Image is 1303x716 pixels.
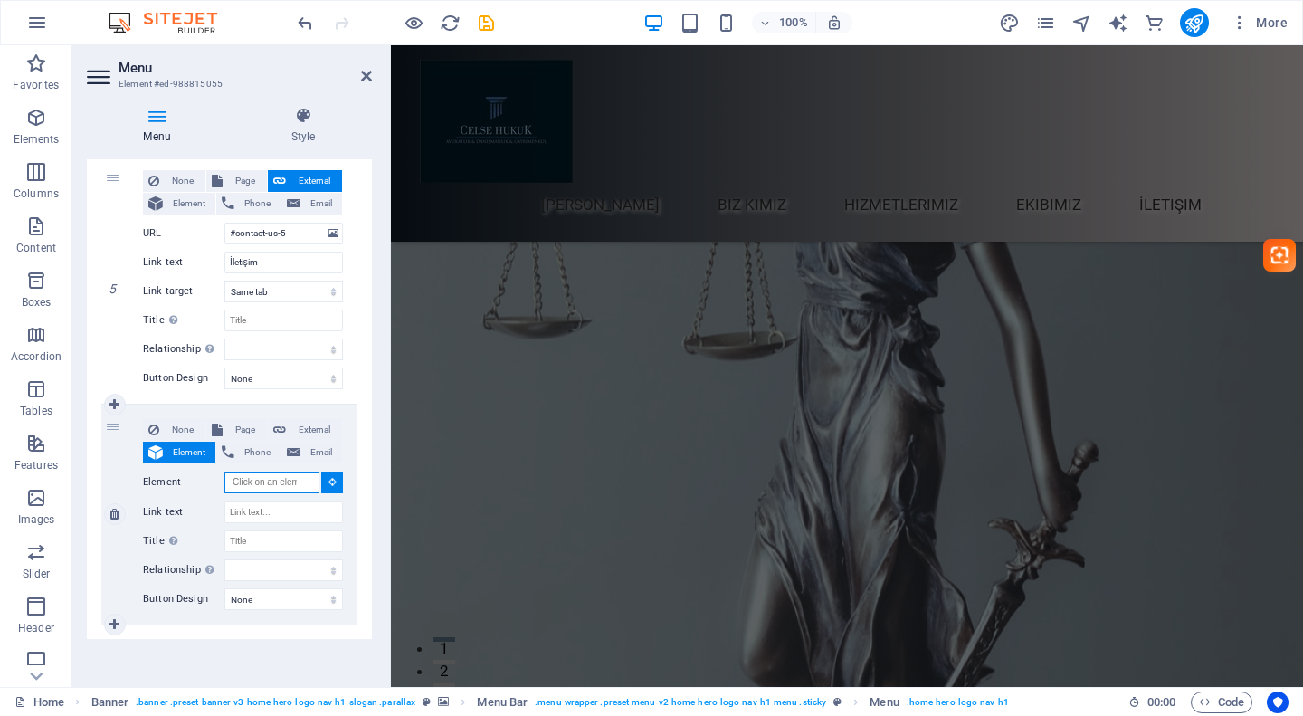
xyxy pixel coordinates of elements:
[143,223,224,244] label: URL
[1223,8,1295,37] button: More
[42,615,64,619] button: 2
[1147,692,1175,713] span: 00 00
[268,419,342,441] button: External
[475,12,497,33] button: save
[1071,12,1093,33] button: navigator
[752,12,816,33] button: 100%
[1180,8,1209,37] button: publish
[23,567,51,581] p: Slider
[22,295,52,310] p: Boxes
[1071,13,1092,33] i: Navigator
[833,697,842,707] i: This element is a customizable preset
[1160,695,1163,709] span: :
[1035,12,1057,33] button: pages
[1128,692,1176,713] h6: Session time
[104,12,240,33] img: Editor Logo
[11,349,62,364] p: Accordion
[87,107,234,145] h4: Menu
[1199,692,1244,713] span: Code
[18,621,54,635] p: Header
[143,501,224,523] label: Link text
[294,12,316,33] button: undo
[224,472,319,493] input: Click on an element ...
[13,78,59,92] p: Favorites
[295,13,316,33] i: Undo: Change menu items (Ctrl+Z)
[14,692,64,713] a: Click to cancel selection. Double-click to open Pages
[216,193,281,215] button: Phone
[206,170,267,192] button: Page
[42,592,64,597] button: 1
[476,13,497,33] i: Save (Ctrl+S)
[477,692,528,713] span: Click to select. Double-click to edit
[143,588,224,610] label: Button Design
[1108,12,1129,33] button: text_generator
[240,442,275,463] span: Phone
[423,697,431,707] i: This element is a customizable preset
[826,14,842,31] i: On resize automatically adjust zoom level to fit chosen device.
[143,530,224,552] label: Title
[143,310,224,331] label: Title
[91,692,1009,713] nav: breadcrumb
[165,419,200,441] span: None
[100,282,126,296] em: 5
[143,368,224,389] label: Button Design
[143,559,224,581] label: Relationship
[16,241,56,255] p: Content
[224,252,343,273] input: Link text...
[999,13,1020,33] i: Design (Ctrl+Alt+Y)
[91,692,129,713] span: Click to select. Double-click to edit
[143,419,205,441] button: None
[535,692,826,713] span: . menu-wrapper .preset-menu-v2-home-hero-logo-nav-h1-menu .sticky
[403,12,424,33] button: Click here to leave preview mode and continue editing
[240,193,275,215] span: Phone
[779,12,808,33] h6: 100%
[136,692,415,713] span: . banner .preset-banner-v3-home-hero-logo-nav-h1-slogan .parallax
[291,419,337,441] span: External
[224,310,343,331] input: Title
[168,442,210,463] span: Element
[14,132,60,147] p: Elements
[1184,13,1204,33] i: Publish
[281,193,342,215] button: Email
[228,419,262,441] span: Page
[1144,13,1165,33] i: Commerce
[42,638,64,643] button: 3
[1035,13,1056,33] i: Pages (Ctrl+Alt+S)
[224,501,343,523] input: Link text...
[1231,14,1288,32] span: More
[143,442,215,463] button: Element
[870,692,899,713] span: Click to select. Double-click to edit
[143,339,224,360] label: Relationship
[224,223,343,244] input: URL...
[439,12,461,33] button: reload
[999,12,1021,33] button: design
[119,76,336,92] h3: Element #ed-988815055
[438,697,449,707] i: This element contains a background
[20,404,52,418] p: Tables
[143,281,224,302] label: Link target
[143,252,224,273] label: Link text
[119,60,372,76] h2: Menu
[1108,13,1128,33] i: AI Writer
[206,419,267,441] button: Page
[306,442,337,463] span: Email
[228,170,262,192] span: Page
[234,107,372,145] h4: Style
[907,692,1009,713] span: . home-hero-logo-nav-h1
[14,186,59,201] p: Columns
[143,472,224,493] label: Element
[1144,12,1165,33] button: commerce
[216,442,281,463] button: Phone
[291,170,337,192] span: External
[143,193,215,215] button: Element
[224,530,343,552] input: Title
[14,458,58,473] p: Features
[165,170,200,192] span: None
[1267,692,1289,713] button: Usercentrics
[268,170,342,192] button: External
[143,170,205,192] button: None
[168,193,210,215] span: Element
[440,13,461,33] i: Reload page
[281,442,342,463] button: Email
[1191,692,1252,713] button: Code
